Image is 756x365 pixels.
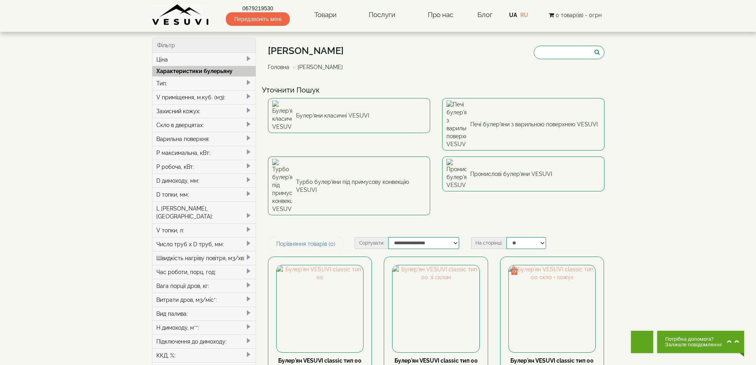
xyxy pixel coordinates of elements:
[509,265,595,352] img: Булер'ян VESUVI classic тип 00 скло + кожух
[262,86,610,94] h4: Уточнити Пошук
[152,90,256,104] div: V приміщення, м.куб. (м3):
[510,267,518,275] img: gift
[665,336,723,342] span: Потрібна допомога?
[546,11,604,19] button: 0 товар(ів) - 0грн
[477,11,492,19] a: Блог
[152,187,256,201] div: D топки, мм:
[392,265,479,352] img: Булер'ян VESUVI classic тип 00 зі склом
[268,64,289,70] a: Головна
[278,357,362,364] a: Булер'ян VESUVI classic тип 00
[152,4,210,26] img: Завод VESUVI
[665,342,723,348] span: Залиште повідомлення
[226,4,290,12] a: 0679219530
[152,307,256,321] div: Вид палива:
[446,100,466,148] img: Печі булер'яни з варильною поверхнею VESUVI
[446,159,466,189] img: Промислові булер'яни VESUVI
[152,279,256,293] div: Вага порції дров, кг:
[556,12,602,18] span: 0 товар(ів) - 0грн
[152,132,256,146] div: Варильна поверхня:
[226,12,290,26] span: Передзвоніть мені
[272,100,292,131] img: Булер'яни класичні VESUVI
[631,331,653,353] button: Get Call button
[152,334,256,348] div: Підключення до димоходу:
[152,174,256,187] div: D димоходу, мм:
[152,66,256,76] div: Характеристики булерьяну
[152,118,256,132] div: Скло в дверцятах:
[152,251,256,265] div: Швидкість нагріву повітря, м3/хв:
[152,223,256,237] div: V топки, л:
[291,63,343,71] li: [PERSON_NAME]
[277,265,363,352] img: Булер'ян VESUVI classic тип 00
[152,348,256,362] div: ККД, %:
[442,156,604,191] a: Промислові булер'яни VESUVI Промислові булер'яни VESUVI
[420,6,461,24] a: Про нас
[268,237,344,251] a: Порівняння товарів (0)
[152,38,256,53] div: Фільтр
[268,46,349,56] h1: [PERSON_NAME]
[152,321,256,334] div: H димоходу, м**:
[657,331,744,353] button: Chat button
[152,76,256,90] div: Тип:
[152,146,256,160] div: P максимальна, кВт:
[268,98,430,133] a: Булер'яни класичні VESUVI Булер'яни класичні VESUVI
[152,237,256,251] div: Число труб x D труб, мм:
[152,265,256,279] div: Час роботи, порц. год:
[268,156,430,215] a: Турбо булер'яни під примусову конвекцію VESUVI Турбо булер'яни під примусову конвекцію VESUVI
[361,6,403,24] a: Послуги
[442,98,604,151] a: Печі булер'яни з варильною поверхнею VESUVI Печі булер'яни з варильною поверхнею VESUVI
[152,201,256,223] div: L [PERSON_NAME], [GEOGRAPHIC_DATA]:
[520,12,528,18] a: RU
[306,6,344,24] a: Товари
[152,160,256,174] div: P робоча, кВт:
[272,159,292,213] img: Турбо булер'яни під примусову конвекцію VESUVI
[355,237,388,249] label: Сортувати:
[152,104,256,118] div: Захисний кожух:
[509,12,517,18] a: UA
[152,293,256,307] div: Витрати дров, м3/міс*:
[471,237,506,249] label: На сторінці:
[152,53,256,66] div: Ціна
